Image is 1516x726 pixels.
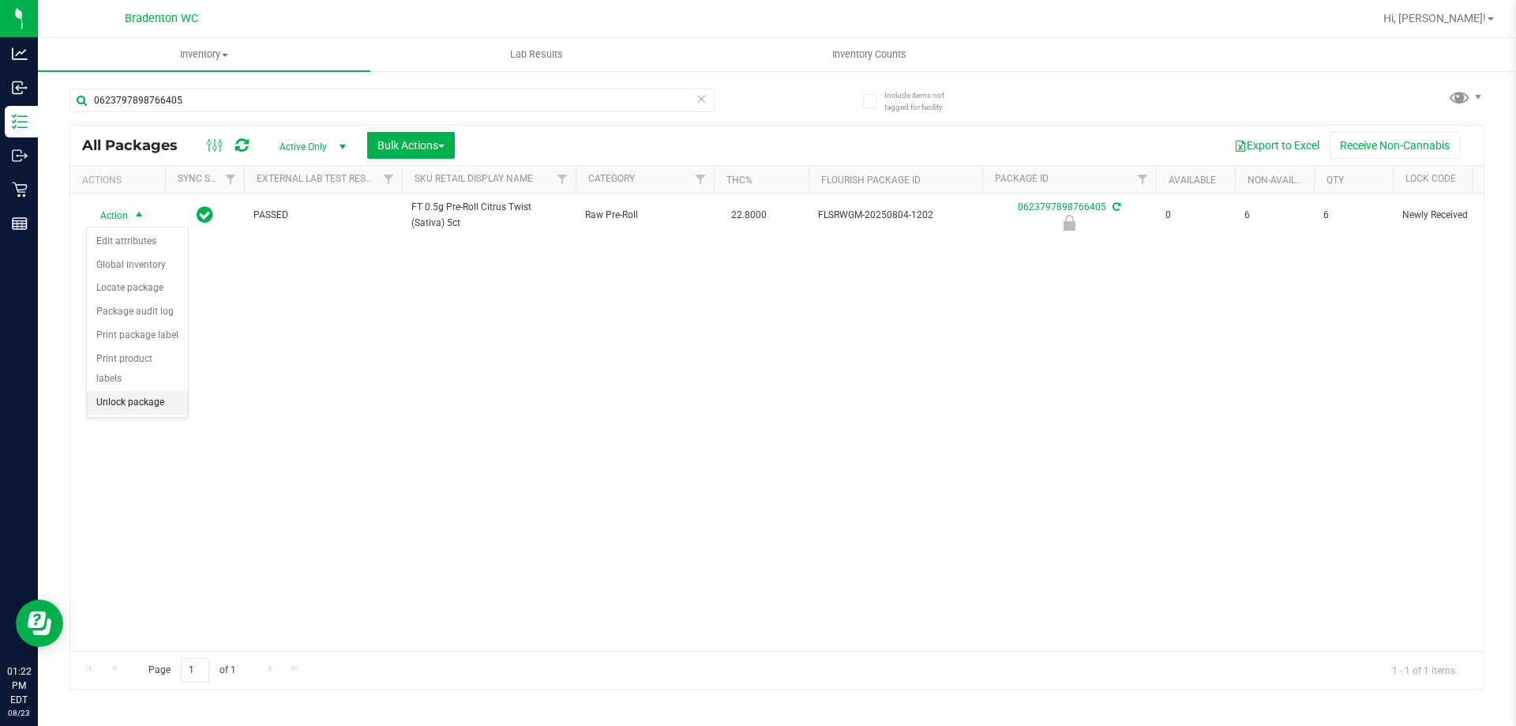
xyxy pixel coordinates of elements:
[1248,175,1318,186] a: Non-Available
[1402,208,1502,223] span: Newly Received
[995,173,1049,184] a: Package ID
[7,664,31,707] p: 01:22 PM EDT
[7,707,31,719] p: 08/23
[135,658,249,683] span: Page of 1
[12,46,28,62] inline-svg: Analytics
[178,173,238,184] a: Sync Status
[257,173,381,184] a: External Lab Test Result
[69,88,715,112] input: Search Package ID, Item Name, SKU, Lot or Part Number...
[1383,12,1486,24] span: Hi, [PERSON_NAME]!
[811,47,928,62] span: Inventory Counts
[12,182,28,197] inline-svg: Retail
[87,300,188,324] li: Package audit log
[12,216,28,231] inline-svg: Reports
[197,204,213,226] span: In Sync
[370,38,703,71] a: Lab Results
[86,205,129,227] span: Action
[367,132,455,159] button: Bulk Actions
[129,205,149,227] span: select
[1405,173,1456,184] a: Lock Code
[125,12,198,25] span: Bradenton WC
[703,38,1035,71] a: Inventory Counts
[87,254,188,277] li: Global inventory
[489,47,584,62] span: Lab Results
[181,658,209,683] input: 1
[253,208,392,223] span: PASSED
[1110,201,1120,213] span: Sync from Compliance System
[38,38,370,71] a: Inventory
[1224,132,1330,159] button: Export to Excel
[87,391,188,415] li: Unlock package
[1323,208,1383,223] span: 6
[415,173,533,184] a: Sku Retail Display Name
[411,200,566,230] span: FT 0.5g Pre-Roll Citrus Twist (Sativa) 5ct
[1018,201,1106,213] a: 0623797898766405
[16,600,63,647] iframe: Resource center
[818,208,973,223] span: FLSRWGM-20250804-1202
[585,208,704,223] span: Raw Pre-Roll
[87,276,188,300] li: Locate package
[723,204,775,227] span: 22.8000
[1165,208,1225,223] span: 0
[87,324,188,348] li: Print package label
[1330,132,1460,159] button: Receive Non-Cannabis
[688,166,714,193] a: Filter
[1169,175,1216,186] a: Available
[696,88,707,109] span: Clear
[588,173,635,184] a: Category
[38,47,370,62] span: Inventory
[377,139,445,152] span: Bulk Actions
[1244,208,1304,223] span: 6
[550,166,576,193] a: Filter
[87,348,188,391] li: Print product labels
[12,80,28,96] inline-svg: Inbound
[12,148,28,164] inline-svg: Outbound
[87,230,188,254] li: Edit attributes
[218,166,244,193] a: Filter
[1379,658,1468,682] span: 1 - 1 of 1 items
[376,166,402,193] a: Filter
[82,175,159,186] div: Actions
[1130,166,1156,193] a: Filter
[884,89,963,113] span: Include items not tagged for facility
[12,114,28,130] inline-svg: Inventory
[1326,175,1344,186] a: Qty
[980,215,1158,231] div: Newly Received
[726,175,752,186] a: THC%
[82,137,193,154] span: All Packages
[821,175,921,186] a: Flourish Package ID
